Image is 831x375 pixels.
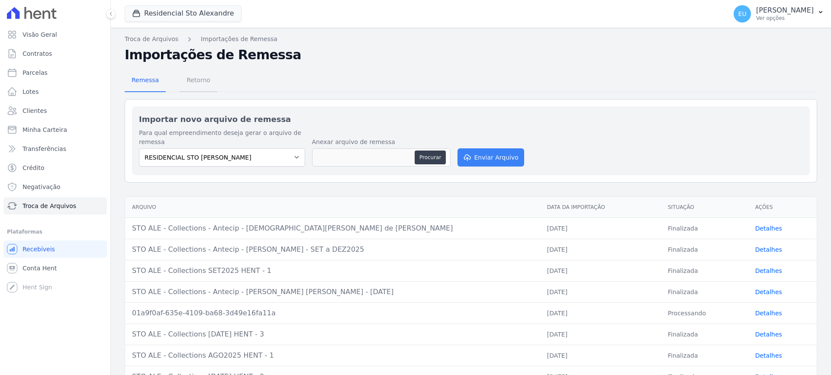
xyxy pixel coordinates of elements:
[23,163,45,172] span: Crédito
[125,70,166,92] a: Remessa
[755,267,782,274] a: Detalhes
[540,239,661,260] td: [DATE]
[23,30,57,39] span: Visão Geral
[23,49,52,58] span: Contratos
[3,64,107,81] a: Parcelas
[415,151,446,164] button: Procurar
[727,2,831,26] button: EU [PERSON_NAME] Ver opções
[23,183,61,191] span: Negativação
[125,35,178,44] a: Troca de Arquivos
[7,227,103,237] div: Plataformas
[125,197,540,218] th: Arquivo
[661,345,748,366] td: Finalizada
[756,15,814,22] p: Ver opções
[3,240,107,258] a: Recebíveis
[748,197,817,218] th: Ações
[738,11,747,17] span: EU
[201,35,277,44] a: Importações de Remessa
[3,45,107,62] a: Contratos
[755,310,782,317] a: Detalhes
[125,35,817,44] nav: Breadcrumb
[23,125,67,134] span: Minha Carteira
[661,239,748,260] td: Finalizada
[755,246,782,253] a: Detalhes
[3,26,107,43] a: Visão Geral
[661,197,748,218] th: Situação
[540,218,661,239] td: [DATE]
[756,6,814,15] p: [PERSON_NAME]
[23,106,47,115] span: Clientes
[755,331,782,338] a: Detalhes
[132,266,533,276] div: STO ALE - Collections SET2025 HENT - 1
[125,5,242,22] button: Residencial Sto Alexandre
[3,140,107,157] a: Transferências
[139,113,803,125] h2: Importar novo arquivo de remessa
[132,308,533,318] div: 01a9f0af-635e-4109-ba68-3d49e16fa11a
[312,138,451,147] label: Anexar arquivo de remessa
[3,260,107,277] a: Conta Hent
[181,71,216,89] span: Retorno
[23,202,76,210] span: Troca de Arquivos
[3,121,107,138] a: Minha Carteira
[3,83,107,100] a: Lotes
[540,260,661,281] td: [DATE]
[3,102,107,119] a: Clientes
[540,197,661,218] th: Data da Importação
[755,288,782,295] a: Detalhes
[661,218,748,239] td: Finalizada
[661,324,748,345] td: Finalizada
[125,70,217,92] nav: Tab selector
[3,159,107,176] a: Crédito
[132,244,533,255] div: STO ALE - Collections - Antecip - [PERSON_NAME] - SET a DEZ2025
[132,223,533,234] div: STO ALE - Collections - Antecip - [DEMOGRAPHIC_DATA][PERSON_NAME] de [PERSON_NAME]
[126,71,164,89] span: Remessa
[23,87,39,96] span: Lotes
[540,324,661,345] td: [DATE]
[125,47,817,63] h2: Importações de Remessa
[540,302,661,324] td: [DATE]
[132,350,533,361] div: STO ALE - Collections AGO2025 HENT - 1
[132,329,533,340] div: STO ALE - Collections [DATE] HENT - 3
[23,264,57,272] span: Conta Hent
[661,260,748,281] td: Finalizada
[661,281,748,302] td: Finalizada
[23,68,48,77] span: Parcelas
[23,245,55,253] span: Recebíveis
[540,345,661,366] td: [DATE]
[23,144,66,153] span: Transferências
[3,197,107,215] a: Troca de Arquivos
[755,225,782,232] a: Detalhes
[661,302,748,324] td: Processando
[180,70,217,92] a: Retorno
[132,287,533,297] div: STO ALE - Collections - Antecip - [PERSON_NAME] [PERSON_NAME] - [DATE]
[3,178,107,196] a: Negativação
[540,281,661,302] td: [DATE]
[755,352,782,359] a: Detalhes
[139,128,305,147] label: Para qual empreendimento deseja gerar o arquivo de remessa
[457,148,524,167] button: Enviar Arquivo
